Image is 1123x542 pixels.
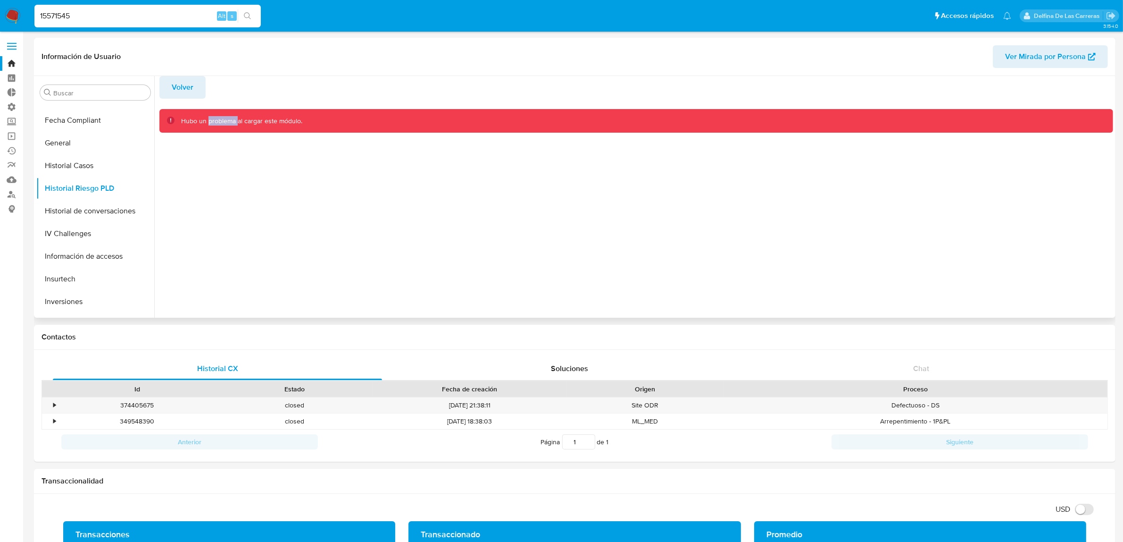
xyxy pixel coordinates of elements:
[36,132,154,154] button: General
[36,154,154,177] button: Historial Casos
[36,200,154,222] button: Historial de conversaciones
[36,290,154,313] button: Inversiones
[36,177,154,200] button: Historial Riesgo PLD
[607,437,609,447] span: 1
[61,434,318,449] button: Anterior
[541,434,609,449] span: Página de
[58,398,216,413] div: 374405675
[53,89,147,97] input: Buscar
[913,363,929,374] span: Chat
[218,11,225,20] span: Alt
[36,268,154,290] button: Insurtech
[53,401,56,410] div: •
[724,398,1107,413] div: Defectuoso - DS
[941,11,994,21] span: Accesos rápidos
[832,434,1088,449] button: Siguiente
[42,476,1108,486] h1: Transaccionalidad
[42,332,1108,342] h1: Contactos
[34,10,261,22] input: Buscar usuario o caso...
[172,77,193,98] span: Volver
[724,414,1107,429] div: Arrepentimiento - 1P&PL
[36,245,154,268] button: Información de accesos
[181,117,302,126] p: Hubo un problema al cargar este módulo.
[1005,45,1086,68] span: Ver Mirada por Persona
[373,414,566,429] div: [DATE] 18:38:03
[231,11,233,20] span: s
[573,384,717,394] div: Origen
[36,109,154,132] button: Fecha Compliant
[1034,11,1103,20] p: delfina.delascarreras@mercadolibre.com
[36,222,154,245] button: IV Challenges
[36,313,154,336] button: Items
[159,76,206,99] button: Volver
[222,384,366,394] div: Estado
[216,414,373,429] div: closed
[1003,12,1011,20] a: Notificaciones
[42,52,121,61] h1: Información de Usuario
[238,9,257,23] button: search-icon
[216,398,373,413] div: closed
[566,414,724,429] div: ML_MED
[53,417,56,426] div: •
[551,363,588,374] span: Soluciones
[730,384,1101,394] div: Proceso
[993,45,1108,68] button: Ver Mirada por Persona
[65,384,209,394] div: Id
[197,363,238,374] span: Historial CX
[1106,11,1116,21] a: Salir
[380,384,560,394] div: Fecha de creación
[44,89,51,96] button: Buscar
[373,398,566,413] div: [DATE] 21:38:11
[566,398,724,413] div: Site ODR
[58,414,216,429] div: 349548390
